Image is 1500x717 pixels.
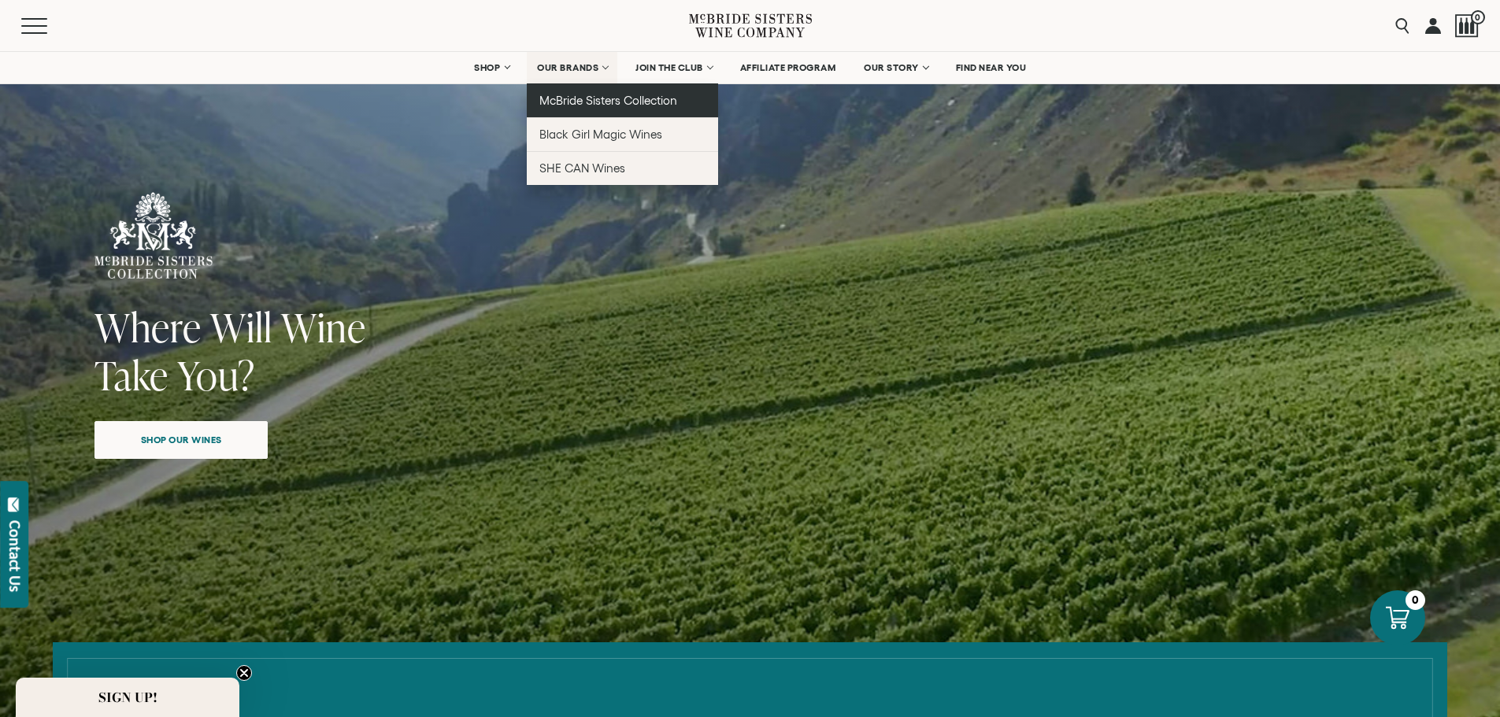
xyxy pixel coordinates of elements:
[177,348,255,402] span: You?
[16,678,239,717] div: SIGN UP!Close teaser
[98,688,157,707] span: SIGN UP!
[94,300,202,354] span: Where
[635,62,703,73] span: JOIN THE CLUB
[113,424,250,455] span: Shop our wines
[527,83,718,117] a: McBride Sisters Collection
[464,52,519,83] a: SHOP
[956,62,1027,73] span: FIND NEAR YOU
[7,520,23,592] div: Contact Us
[740,62,836,73] span: AFFILIATE PROGRAM
[539,94,678,107] span: McBride Sisters Collection
[625,52,722,83] a: JOIN THE CLUB
[730,52,846,83] a: AFFILIATE PROGRAM
[539,128,662,141] span: Black Girl Magic Wines
[527,52,617,83] a: OUR BRANDS
[21,18,78,34] button: Mobile Menu Trigger
[946,52,1037,83] a: FIND NEAR YOU
[94,421,268,459] a: Shop our wines
[527,151,718,185] a: SHE CAN Wines
[539,161,625,175] span: SHE CAN Wines
[474,62,501,73] span: SHOP
[864,62,919,73] span: OUR STORY
[527,117,718,151] a: Black Girl Magic Wines
[236,665,252,681] button: Close teaser
[210,300,272,354] span: Will
[854,52,938,83] a: OUR STORY
[94,348,169,402] span: Take
[537,62,598,73] span: OUR BRANDS
[1471,10,1485,24] span: 0
[281,300,366,354] span: Wine
[1406,590,1425,610] div: 0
